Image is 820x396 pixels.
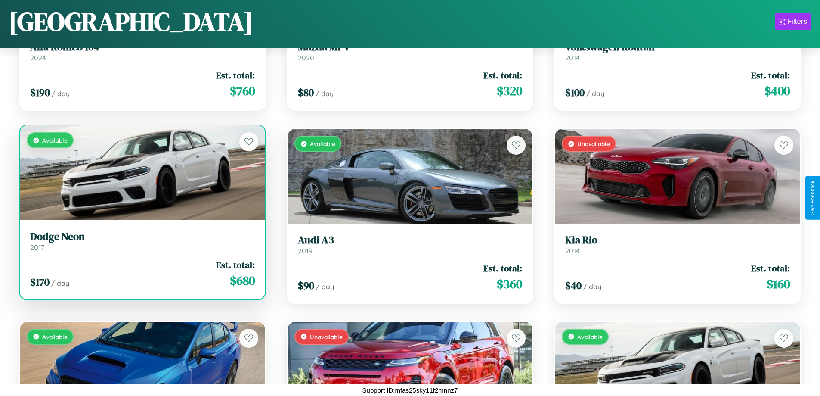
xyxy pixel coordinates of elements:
span: Est. total: [216,259,255,271]
span: $ 760 [230,82,255,100]
span: $ 80 [298,85,314,100]
span: $ 320 [497,82,522,100]
span: Est. total: [483,262,522,274]
span: Available [577,333,603,340]
span: 2014 [565,246,580,255]
a: Mazda MPV2020 [298,41,523,62]
span: $ 400 [764,82,790,100]
span: / day [52,89,70,98]
span: Est. total: [751,69,790,81]
div: Give Feedback [810,181,816,215]
span: Available [42,333,68,340]
a: Kia Rio2014 [565,234,790,255]
span: Unavailable [577,140,610,147]
span: Available [310,140,335,147]
p: Support ID: mfas25sky11f2mnnz7 [362,384,458,396]
span: Est. total: [216,69,255,81]
h3: Audi A3 [298,234,523,246]
h3: Dodge Neon [30,231,255,243]
span: 2017 [30,243,44,252]
span: / day [51,279,69,287]
button: Filters [775,13,811,30]
span: $ 170 [30,275,50,289]
span: $ 90 [298,278,314,293]
span: $ 100 [565,85,585,100]
div: Filters [787,17,807,26]
a: Alfa Romeo 1642024 [30,41,255,62]
span: / day [583,282,601,291]
span: $ 190 [30,85,50,100]
span: Unavailable [310,333,343,340]
span: / day [316,89,334,98]
span: / day [586,89,604,98]
span: / day [316,282,334,291]
a: Audi A32019 [298,234,523,255]
span: 2024 [30,53,46,62]
span: $ 680 [230,272,255,289]
span: 2019 [298,246,313,255]
span: $ 40 [565,278,582,293]
span: Available [42,137,68,144]
span: $ 160 [767,275,790,293]
a: Dodge Neon2017 [30,231,255,252]
span: Est. total: [751,262,790,274]
span: $ 360 [497,275,522,293]
h1: [GEOGRAPHIC_DATA] [9,4,253,39]
h3: Kia Rio [565,234,790,246]
span: Est. total: [483,69,522,81]
a: Volkswagen Routan2014 [565,41,790,62]
span: 2014 [565,53,580,62]
span: 2020 [298,53,314,62]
